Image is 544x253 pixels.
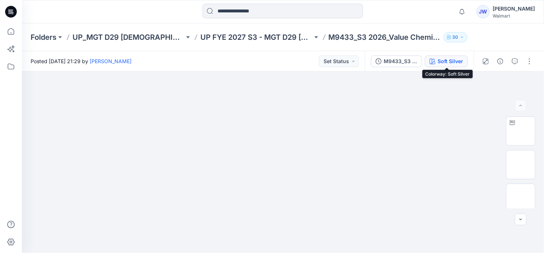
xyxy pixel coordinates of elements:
button: M9433_S3 2026_Value Chemise_Midpoint [371,55,422,67]
a: UP FYE 2027 S3 - MGT D29 [DEMOGRAPHIC_DATA] Sleepwear [200,32,312,42]
a: Folders [31,32,56,42]
button: Details [494,55,506,67]
button: 30 [443,32,467,42]
div: M9433_S3 2026_Value Chemise_Midpoint [384,57,417,65]
div: JW [477,5,490,18]
div: Walmart [493,13,535,19]
div: Soft Silver [438,57,463,65]
p: 30 [453,33,458,41]
p: M9433_S3 2026_Value Chemise_Midpoint [329,32,441,42]
button: Soft Silver [425,55,468,67]
span: Posted [DATE] 21:29 by [31,57,132,65]
a: UP_MGT D29 [DEMOGRAPHIC_DATA] Sleep [73,32,184,42]
a: [PERSON_NAME] [90,58,132,64]
div: [PERSON_NAME] [493,4,535,13]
